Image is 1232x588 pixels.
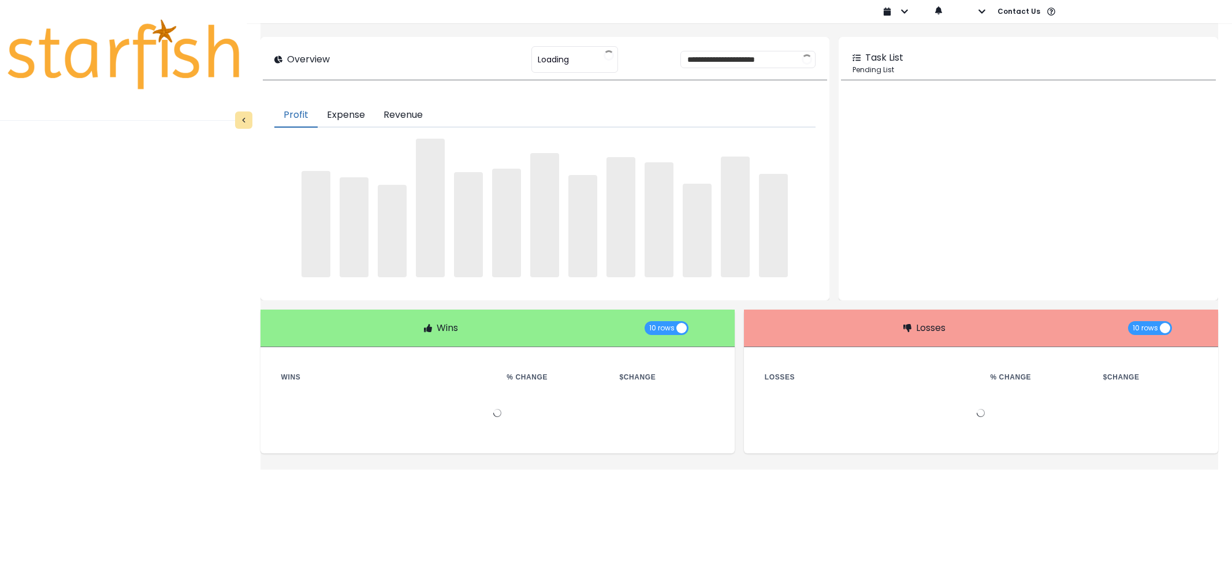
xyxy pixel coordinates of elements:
[274,103,318,128] button: Profit
[865,51,903,65] p: Task List
[1094,370,1207,384] th: $ Change
[606,157,635,277] span: ‌
[374,103,432,128] button: Revenue
[437,321,458,335] p: Wins
[378,185,407,278] span: ‌
[649,321,675,335] span: 10 rows
[272,370,498,384] th: Wins
[853,65,1204,75] p: Pending List
[538,47,569,72] span: Loading
[416,139,445,277] span: ‌
[318,103,374,128] button: Expense
[916,321,946,335] p: Losses
[454,172,483,277] span: ‌
[497,370,610,384] th: % Change
[302,171,330,277] span: ‌
[611,370,723,384] th: $ Change
[492,169,521,277] span: ‌
[645,162,673,278] span: ‌
[981,370,1093,384] th: % Change
[1133,321,1158,335] span: 10 rows
[287,53,330,66] p: Overview
[530,153,559,278] span: ‌
[340,177,369,278] span: ‌
[683,184,712,277] span: ‌
[759,174,788,278] span: ‌
[721,157,750,277] span: ‌
[568,175,597,277] span: ‌
[755,370,981,384] th: Losses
